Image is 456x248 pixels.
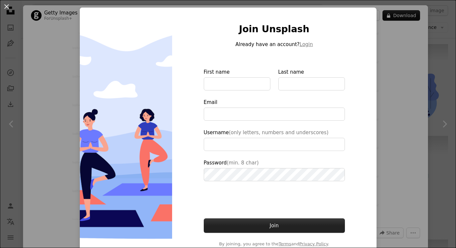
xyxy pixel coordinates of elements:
[204,168,345,181] input: Password(min. 8 char)
[204,241,345,247] span: By joining, you agree to the and .
[229,130,328,136] span: (only letters, numbers and underscores)
[278,68,345,90] label: Last name
[278,77,345,90] input: Last name
[204,77,270,90] input: First name
[204,218,345,233] button: Join
[204,129,345,151] label: Username
[204,159,345,181] label: Password
[204,138,345,151] input: Username(only letters, numbers and underscores)
[299,241,328,246] a: Privacy Policy
[300,40,313,48] button: Login
[204,23,345,35] h1: Join Unsplash
[204,68,270,90] label: First name
[279,241,291,246] a: Terms
[227,160,259,166] span: (min. 8 char)
[204,40,345,48] p: Already have an account?
[204,98,345,121] label: Email
[204,108,345,121] input: Email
